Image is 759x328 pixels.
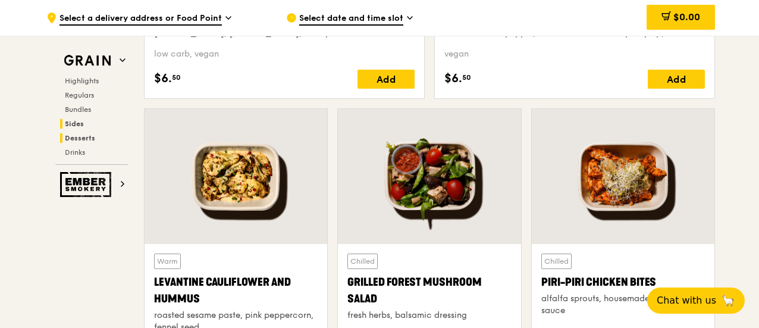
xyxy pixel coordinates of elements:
[347,254,378,269] div: Chilled
[721,293,735,308] span: 🦙
[60,172,115,197] img: Ember Smokery web logo
[154,254,181,269] div: Warm
[154,274,318,307] div: Levantine Cauliflower and Hummus
[59,13,222,26] span: Select a delivery address or Food Point
[541,293,705,317] div: alfalfa sprouts, housemade piri-piri sauce
[65,91,94,99] span: Regulars
[65,148,85,157] span: Drinks
[299,13,403,26] span: Select date and time slot
[154,48,415,60] div: low carb, vegan
[65,134,95,142] span: Desserts
[673,11,700,23] span: $0.00
[357,70,415,89] div: Add
[172,73,181,82] span: 50
[65,77,99,85] span: Highlights
[541,254,572,269] div: Chilled
[444,70,462,88] span: $6.
[462,73,471,82] span: 50
[647,288,745,314] button: Chat with us🦙
[60,50,115,71] img: Grain web logo
[657,293,716,308] span: Chat with us
[65,120,84,128] span: Sides
[65,105,91,114] span: Bundles
[541,274,705,290] div: Piri-piri Chicken Bites
[154,70,172,88] span: $6.
[648,70,705,89] div: Add
[347,274,511,307] div: Grilled Forest Mushroom Salad
[347,310,511,321] div: fresh herbs, balsamic dressing
[444,48,705,60] div: vegan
